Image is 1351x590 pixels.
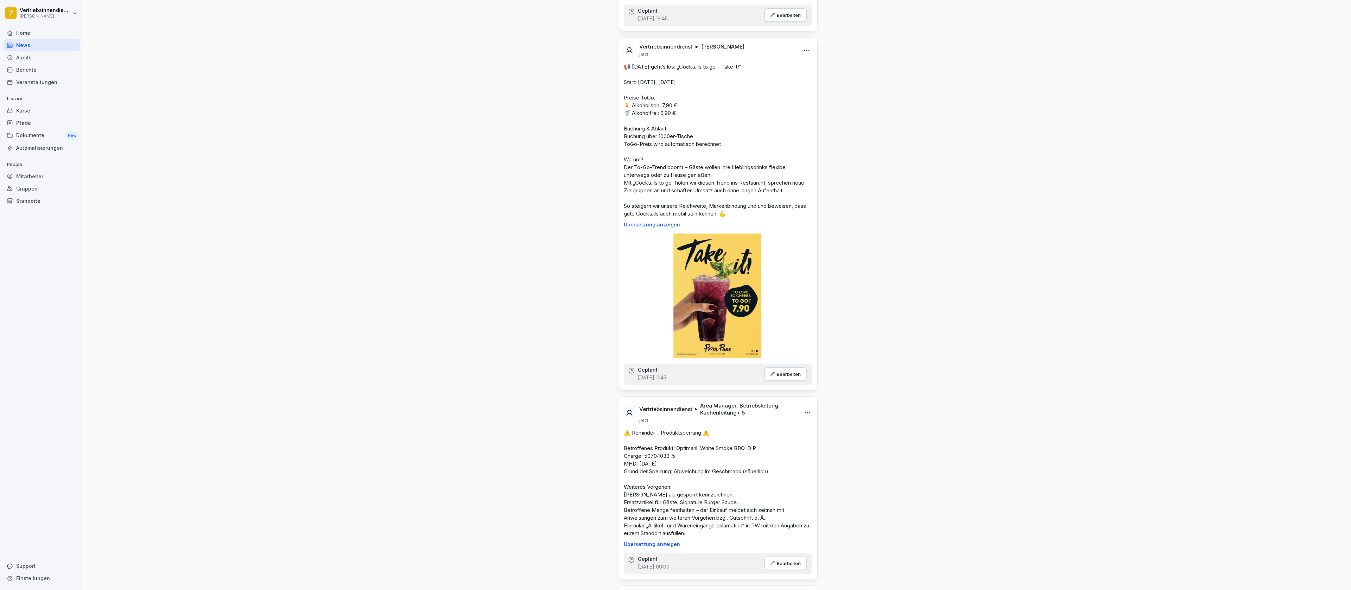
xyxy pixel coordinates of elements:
a: Pfade [4,117,80,129]
a: Mitarbeiter [4,170,80,182]
a: Einstellungen [4,572,80,584]
p: [PERSON_NAME] [701,43,744,50]
p: Vertriebsinnendienst [639,406,692,413]
p: Bearbeiten [777,371,801,377]
button: Bearbeiten [765,8,807,22]
a: Home [4,27,80,39]
img: h2g5cowvolcsx4tcvc7iajhy.png [673,233,762,358]
button: Bearbeiten [765,367,807,381]
div: Support [4,560,80,572]
a: Berichte [4,64,80,76]
p: Geplant [638,8,658,14]
a: Automatisierungen [4,142,80,154]
p: [DATE] 16:45 [638,15,668,22]
a: Veranstaltungen [4,76,80,88]
p: Geplant [638,556,658,562]
p: Vertriebsinnendienst [639,43,692,50]
p: People [4,159,80,170]
p: [DATE] 09:00 [638,563,670,570]
p: ⚠️ Reminder – Produktsperrung ⚠️ Betroffenes Produkt: Optimahl, White Smoke BBQ-DIP Charge: 50704... [624,429,812,537]
div: Dokumente [4,129,80,142]
p: jetzt [639,52,648,57]
p: [PERSON_NAME] [20,14,71,19]
a: Standorte [4,195,80,207]
p: Übersetzung anzeigen [624,541,812,547]
a: Audits [4,51,80,64]
p: 📢 [DATE] geht’s los: „Cocktails to go – Take it!“ Start: [DATE], [DATE] Preise ToGo: 🍹 Alkoholisc... [624,63,812,218]
div: New [66,132,78,140]
p: Übersetzung anzeigen [624,222,812,227]
p: [DATE] 11:45 [638,374,666,381]
p: Library [4,93,80,104]
p: Area Manager, Betriebsleitung, Küchenleitung + 5 [700,402,795,416]
p: Bearbeiten [777,12,801,18]
a: News [4,39,80,51]
p: jetzt [639,418,648,423]
a: Gruppen [4,182,80,195]
button: Bearbeiten [765,557,807,570]
p: Bearbeiten [777,560,801,566]
p: Vertriebsinnendienst [20,7,71,13]
p: Geplant [638,367,658,373]
a: Kurse [4,104,80,117]
a: DokumenteNew [4,129,80,142]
